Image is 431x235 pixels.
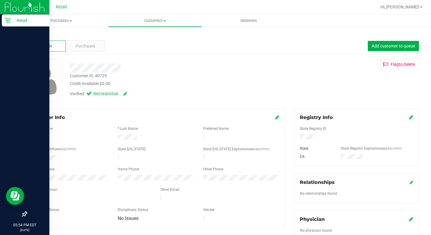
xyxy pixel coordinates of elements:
[6,187,24,205] iframe: Resource center
[300,126,326,131] label: State Registry ID
[300,114,333,120] span: Registry Info
[300,191,338,196] label: No relationships found.
[380,5,420,9] span: Hi, [PERSON_NAME]!
[14,14,108,27] a: Purchases
[11,17,47,24] p: Retail
[380,147,402,150] span: (MM/DD/YYYY)
[70,73,107,79] div: Customer ID: 40725
[93,91,117,97] span: Recreational
[108,14,202,27] a: Customers
[372,44,415,48] span: Add customer to queue
[300,216,325,222] span: Physician
[35,146,76,152] label: Date of Birth
[203,207,215,212] label: Gender
[295,146,336,151] div: State
[341,146,402,151] label: State Registry Expiration
[76,43,95,49] span: Purchases
[55,148,76,151] span: (MM/DD/YYYY)
[14,18,108,23] span: Purchases
[56,5,67,10] span: Retail
[70,91,127,97] div: Verified:
[118,146,145,152] label: State [US_STATE]
[300,179,335,185] span: Relationships
[203,166,223,172] label: Other Phone
[100,81,110,86] span: $0.00
[300,228,333,233] span: No physician found.
[118,166,139,172] label: Home Phone
[203,126,229,131] label: Preferred Name
[379,59,419,69] button: Flagto Delete
[160,187,179,192] label: Other Email
[232,18,265,23] span: Deliveries
[5,17,11,23] inline-svg: Retail
[368,41,419,51] button: Add customer to queue
[248,148,269,151] span: (MM/DD/YYYY)
[3,228,47,232] p: [DATE]
[70,81,262,87] div: Credit Available:
[118,215,138,221] span: No Issues
[295,154,336,159] div: CA
[118,207,148,212] label: Disciplinary Status
[108,18,201,23] span: Customers
[120,126,138,131] label: Last Name
[202,14,296,27] a: Deliveries
[203,146,269,152] label: State [US_STATE] Expiration
[3,222,47,228] p: 05:54 PM EDT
